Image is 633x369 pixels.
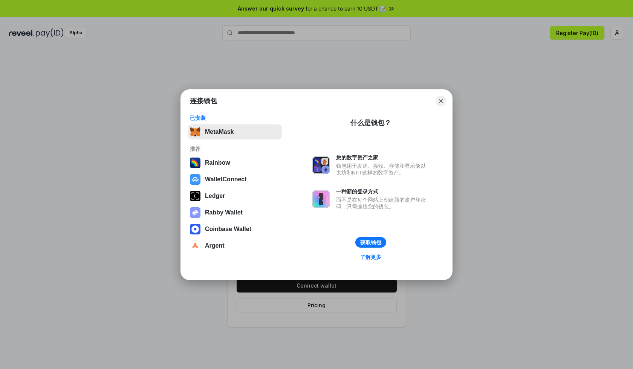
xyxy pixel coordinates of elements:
[205,209,243,216] div: Rabby Wallet
[190,240,200,251] img: svg+xml,%3Csvg%20width%3D%2228%22%20height%3D%2228%22%20viewBox%3D%220%200%2028%2028%22%20fill%3D...
[190,191,200,201] img: svg+xml,%3Csvg%20xmlns%3D%22http%3A%2F%2Fwww.w3.org%2F2000%2Fsvg%22%20width%3D%2228%22%20height%3...
[190,127,200,137] img: svg+xml,%3Csvg%20fill%3D%22none%22%20height%3D%2233%22%20viewBox%3D%220%200%2035%2033%22%20width%...
[356,252,386,262] a: 了解更多
[188,155,282,170] button: Rainbow
[188,222,282,237] button: Coinbase Wallet
[188,205,282,220] button: Rabby Wallet
[336,154,430,161] div: 您的数字资产之家
[190,115,280,121] div: 已安装
[188,124,282,139] button: MetaMask
[188,172,282,187] button: WalletConnect
[188,238,282,253] button: Argent
[312,156,330,174] img: svg+xml,%3Csvg%20xmlns%3D%22http%3A%2F%2Fwww.w3.org%2F2000%2Fsvg%22%20fill%3D%22none%22%20viewBox...
[205,226,251,233] div: Coinbase Wallet
[188,188,282,204] button: Ledger
[350,118,391,127] div: 什么是钱包？
[190,145,280,152] div: 推荐
[436,96,446,106] button: Close
[190,207,200,218] img: svg+xml,%3Csvg%20xmlns%3D%22http%3A%2F%2Fwww.w3.org%2F2000%2Fsvg%22%20fill%3D%22none%22%20viewBox...
[205,176,247,183] div: WalletConnect
[336,188,430,195] div: 一种新的登录方式
[205,159,230,166] div: Rainbow
[205,193,225,199] div: Ledger
[355,237,386,248] button: 获取钱包
[205,242,225,249] div: Argent
[190,174,200,185] img: svg+xml,%3Csvg%20width%3D%2228%22%20height%3D%2228%22%20viewBox%3D%220%200%2028%2028%22%20fill%3D...
[336,196,430,210] div: 而不是在每个网站上创建新的账户和密码，只需连接您的钱包。
[190,224,200,234] img: svg+xml,%3Csvg%20width%3D%2228%22%20height%3D%2228%22%20viewBox%3D%220%200%2028%2028%22%20fill%3D...
[312,190,330,208] img: svg+xml,%3Csvg%20xmlns%3D%22http%3A%2F%2Fwww.w3.org%2F2000%2Fsvg%22%20fill%3D%22none%22%20viewBox...
[190,158,200,168] img: svg+xml,%3Csvg%20width%3D%22120%22%20height%3D%22120%22%20viewBox%3D%220%200%20120%20120%22%20fil...
[360,254,381,260] div: 了解更多
[360,239,381,246] div: 获取钱包
[336,162,430,176] div: 钱包用于发送、接收、存储和显示像以太坊和NFT这样的数字资产。
[190,96,217,106] h1: 连接钱包
[205,129,234,135] div: MetaMask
